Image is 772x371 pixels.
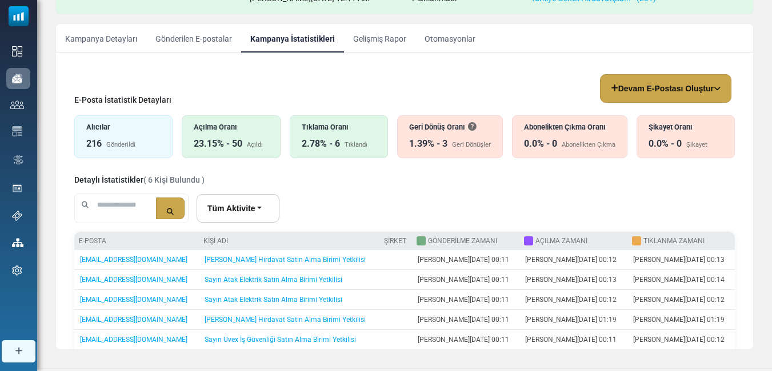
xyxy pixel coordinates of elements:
[627,250,735,270] td: [PERSON_NAME][DATE] 00:13
[649,137,682,151] div: 0.0% - 0
[412,330,519,350] td: [PERSON_NAME][DATE] 00:11
[10,100,24,108] img: contacts-icon.svg
[205,256,366,264] a: [PERSON_NAME] Hırdavat Satın Alma Birimi Yetkilisi
[524,122,615,132] div: Abonelikten Çıkma Oranı
[80,336,187,344] a: [EMAIL_ADDRESS][DOMAIN_NAME]
[146,24,241,53] a: Gönderilen E-postalar
[643,237,705,245] a: Tıklanma Zamanı
[80,296,187,304] a: [EMAIL_ADDRESS][DOMAIN_NAME]
[345,140,367,150] div: Tıklandı
[12,265,22,276] img: settings-icon.svg
[241,24,344,53] a: Kampanya İstatistikleri
[519,270,627,290] td: [PERSON_NAME][DATE] 00:13
[80,316,187,324] a: [EMAIL_ADDRESS][DOMAIN_NAME]
[519,330,627,350] td: [PERSON_NAME][DATE] 00:11
[56,24,146,53] a: Kampanya Detayları
[627,270,735,290] td: [PERSON_NAME][DATE] 00:14
[74,174,205,186] div: Detaylı İstatistikler
[12,154,25,167] img: workflow.svg
[205,336,356,344] a: Sayın Uvex İş Güvenliği Satın Alma Birimi Yetkilisi
[412,290,519,310] td: [PERSON_NAME][DATE] 00:11
[205,296,342,304] a: Sayın Atak Elektrik Satın Alma Birimi Yetkilisi
[86,137,102,151] div: 216
[203,237,228,245] a: Kişi Adı
[409,122,491,132] div: Geri Dönüş Oranı
[12,74,22,83] img: campaigns-icon-active.png
[12,183,22,193] img: landing_pages.svg
[535,237,587,245] a: Açılma Zamanı
[519,250,627,270] td: [PERSON_NAME][DATE] 00:12
[106,140,135,150] div: Gönderildi
[86,122,161,132] div: Alıcılar
[247,140,263,150] div: Açıldı
[74,94,171,106] div: E-Posta İstatistik Detayları
[197,194,279,223] a: Tüm Aktivite
[194,122,268,132] div: Açılma Oranı
[524,137,557,151] div: 0.0% - 0
[205,276,342,284] a: Sayın Atak Elektrik Satın Alma Birimi Yetkilisi
[9,6,29,26] img: mailsoftly_icon_blue_white.svg
[686,140,707,150] div: Şikayet
[12,126,22,136] img: email-templates-icon.svg
[600,74,731,103] button: Devam E-Postası Oluştur
[143,175,205,184] span: ( 6 Kişi Bulundu )
[519,290,627,310] td: [PERSON_NAME][DATE] 00:12
[79,237,106,245] a: E-posta
[12,211,22,221] img: support-icon.svg
[627,290,735,310] td: [PERSON_NAME][DATE] 00:12
[415,24,485,53] a: Otomasyonlar
[409,137,447,151] div: 1.39% - 3
[627,310,735,330] td: [PERSON_NAME][DATE] 01:19
[452,140,491,150] div: Geri Dönüşler
[519,310,627,330] td: [PERSON_NAME][DATE] 01:19
[302,137,340,151] div: 2.78% - 6
[468,123,476,131] i: Bir e-posta alıcısına ulaşamadığında geri döner. Bu, dolu bir gelen kutusu nedeniyle geçici olara...
[649,122,723,132] div: Şikayet Oranı
[627,330,735,350] td: [PERSON_NAME][DATE] 00:12
[412,270,519,290] td: [PERSON_NAME][DATE] 00:11
[12,46,22,57] img: dashboard-icon.svg
[344,24,415,53] a: Gelişmiş Rapor
[302,122,376,132] div: Tıklama Oranı
[205,316,366,324] a: [PERSON_NAME] Hırdavat Satın Alma Birimi Yetkilisi
[412,310,519,330] td: [PERSON_NAME][DATE] 00:11
[428,237,497,245] a: Gönderilme Zamanı
[80,256,187,264] a: [EMAIL_ADDRESS][DOMAIN_NAME]
[384,237,406,245] a: Şirket
[562,140,615,150] div: Abonelikten Çıkma
[412,250,519,270] td: [PERSON_NAME][DATE] 00:11
[194,137,242,151] div: 23.15% - 50
[80,276,187,284] a: [EMAIL_ADDRESS][DOMAIN_NAME]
